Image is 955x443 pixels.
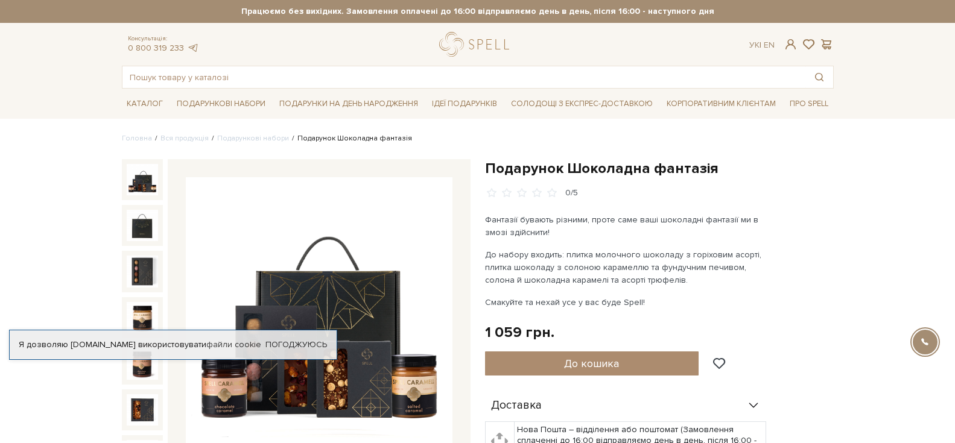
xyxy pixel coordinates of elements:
a: Ідеї подарунків [427,95,502,113]
div: Ук [749,40,775,51]
p: Фантазії бувають різними, проте саме ваші шоколадні фантазії ми в змозі здійснити! [485,213,768,239]
a: En [764,40,775,50]
a: Головна [122,134,152,143]
img: Подарунок Шоколадна фантазія [127,302,158,333]
span: Доставка [491,400,542,411]
button: До кошика [485,351,699,375]
a: Подарункові набори [217,134,289,143]
a: 0 800 319 233 [128,43,184,53]
div: 0/5 [565,187,578,199]
input: Пошук товару у каталозі [122,66,805,88]
p: Смакуйте та нехай усе у вас буде Spell! [485,296,768,309]
img: Подарунок Шоколадна фантазія [127,394,158,426]
a: Подарунки на День народження [274,95,423,113]
a: logo [439,32,515,57]
span: До кошика [564,357,619,370]
img: Подарунок Шоколадна фантазія [127,164,158,195]
a: Погоджуюсь [265,339,327,350]
button: Пошук товару у каталозі [805,66,833,88]
a: Вся продукція [160,134,209,143]
img: Подарунок Шоколадна фантазія [127,348,158,379]
span: | [760,40,761,50]
div: 1 059 грн. [485,323,554,342]
a: Корпоративним клієнтам [662,95,781,113]
h1: Подарунок Шоколадна фантазія [485,159,834,178]
a: файли cookie [206,339,261,350]
span: Консультація: [128,35,199,43]
div: Я дозволяю [DOMAIN_NAME] використовувати [10,339,337,350]
img: Подарунок Шоколадна фантазія [127,256,158,287]
a: Про Spell [785,95,833,113]
p: До набору входить: плитка молочного шоколаду з горіховим асорті, плитка шоколаду з солоною караме... [485,248,768,286]
a: Подарункові набори [172,95,270,113]
a: Каталог [122,95,168,113]
a: telegram [187,43,199,53]
strong: Працюємо без вихідних. Замовлення оплачені до 16:00 відправляємо день в день, після 16:00 - насту... [122,6,834,17]
img: Подарунок Шоколадна фантазія [127,210,158,241]
li: Подарунок Шоколадна фантазія [289,133,412,144]
a: Солодощі з експрес-доставкою [506,93,658,114]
